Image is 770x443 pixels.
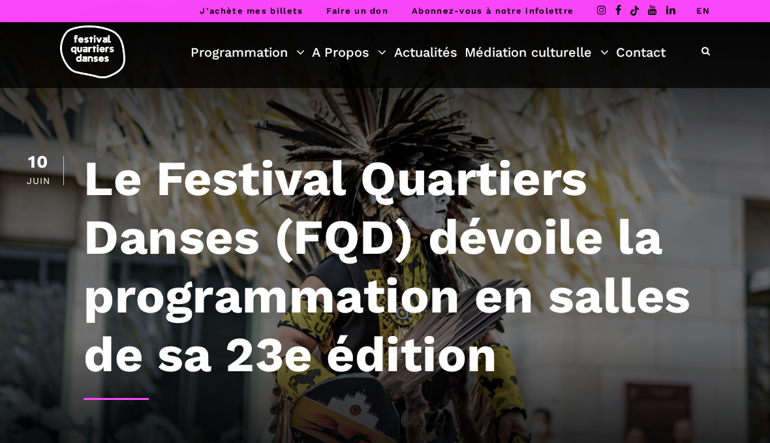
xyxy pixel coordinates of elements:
a: Abonnez-vous à notre infolettre [412,6,574,16]
a: EN [696,6,710,16]
a: Programmation [191,41,305,63]
a: Contact [616,41,666,63]
div: 10 [26,153,50,171]
h1: Le Festival Quartiers Danses (FQD) dévoile la programmation en salles de sa 23e édition [84,149,744,384]
a: Faire un don [326,6,388,16]
a: Actualités [394,41,457,63]
img: logo-fqd-med [60,25,125,78]
a: Médiation culturelle [465,41,609,63]
a: A Propos [312,41,386,63]
div: Juin [26,176,50,185]
a: J’achète mes billets [200,6,303,16]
